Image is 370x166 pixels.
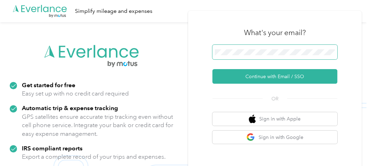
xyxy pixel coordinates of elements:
p: GPS satellites ensure accurate trip tracking even without cell phone service. Integrate your bank... [22,113,174,138]
strong: IRS compliant reports [22,144,83,152]
button: google logoSign in with Google [212,131,337,144]
h3: What's your email? [244,28,306,38]
span: OR [263,95,287,102]
button: Continue with Email / SSO [212,69,337,84]
img: apple logo [249,115,256,123]
button: apple logoSign in with Apple [212,112,337,126]
p: Easy set up with no credit card required [22,89,129,98]
strong: Automatic trip & expense tracking [22,104,118,111]
div: Simplify mileage and expenses [75,7,152,16]
strong: Get started for free [22,81,75,89]
p: Export a complete record of your trips and expenses. [22,152,166,161]
img: google logo [246,133,255,142]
